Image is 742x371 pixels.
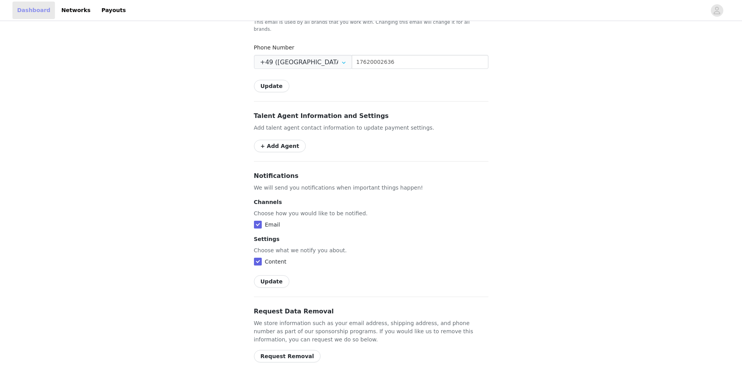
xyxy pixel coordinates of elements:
p: We store information such as your email address, shipping address, and phone number as part of ou... [254,319,488,344]
span: Content [265,258,287,265]
button: Request Removal [254,350,321,362]
a: Payouts [97,2,130,19]
h3: Request Data Removal [254,307,488,316]
button: Update [254,275,289,288]
div: avatar [713,4,721,17]
p: Choose how you would like to be notified. [254,209,488,218]
h3: Notifications [254,171,488,181]
a: Dashboard [12,2,55,19]
button: Update [254,80,289,92]
div: This email is used by all brands that you work with. Changing this email will change it for all b... [254,17,488,33]
h3: Talent Agent Information and Settings [254,111,488,121]
span: Email [265,222,280,228]
p: We will send you notifications when important things happen! [254,184,488,192]
p: Settings [254,235,488,243]
input: Country [254,55,352,69]
p: Choose what we notify you about. [254,246,488,255]
p: Channels [254,198,488,206]
a: Networks [56,2,95,19]
input: (XXX) XXX-XXXX [352,55,488,69]
label: Phone Number [254,44,294,51]
p: Add talent agent contact information to update payment settings. [254,124,488,132]
button: + Add Agent [254,140,306,152]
